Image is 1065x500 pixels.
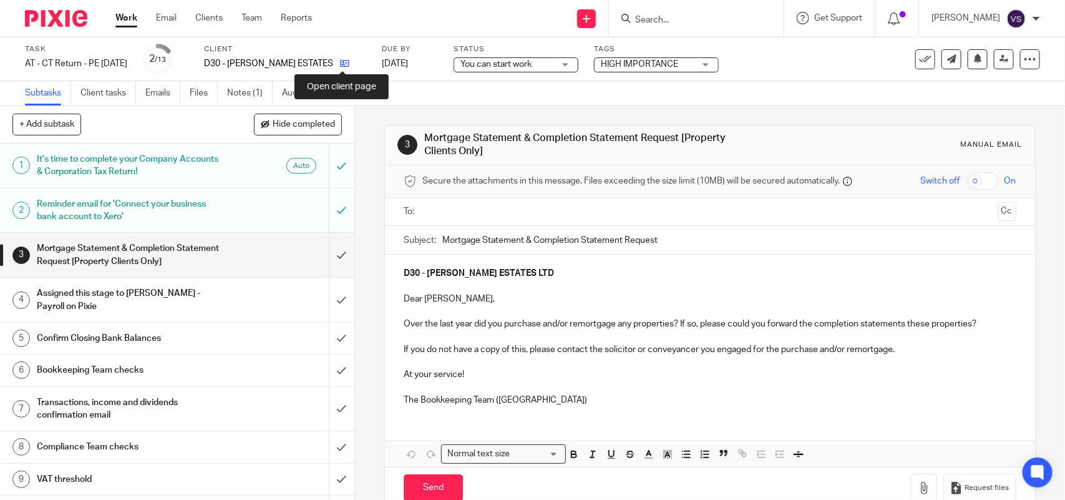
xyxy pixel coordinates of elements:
div: 2 [150,52,167,66]
a: Clients [195,12,223,24]
span: On [1004,175,1016,187]
span: Secure the attachments in this message. Files exceeding the size limit (10MB) will be secured aut... [422,175,840,187]
span: Normal text size [444,448,512,461]
a: Notes (1) [227,81,273,105]
div: Manual email [961,140,1023,150]
a: Work [115,12,137,24]
input: Search [634,15,746,26]
label: Task [25,44,127,54]
h1: VAT threshold [37,470,223,489]
a: Audit logs [282,81,330,105]
p: D30 - [PERSON_NAME] ESTATES LTD [204,57,334,70]
a: Files [190,81,218,105]
p: Dear [PERSON_NAME], [404,293,1016,305]
p: Over the last year did you purchase and/or remortgage any properties? If so, please could you for... [404,318,1016,330]
div: AT - CT Return - PE 31-05-2025 [25,57,127,70]
div: 5 [12,330,30,347]
img: Pixie [25,10,87,27]
div: 6 [12,361,30,379]
a: Client tasks [80,81,136,105]
input: Search for option [513,448,558,461]
p: At your service! [404,368,1016,381]
small: /13 [155,56,167,63]
p: [PERSON_NAME] [931,12,1000,24]
h1: Mortgage Statement & Completion Statement Request [Property Clients Only] [37,239,223,271]
span: [DATE] [382,59,408,68]
div: AT - CT Return - PE [DATE] [25,57,127,70]
h1: Reminder email for 'Connect your business bank account to Xero' [37,195,223,227]
a: Reports [281,12,312,24]
div: 3 [12,247,30,264]
span: HIGH IMPORTANCE [601,60,678,69]
div: 9 [12,471,30,488]
button: Hide completed [254,114,342,135]
h1: Compliance Team checks [37,438,223,456]
h1: Mortgage Statement & Completion Statement Request [Property Clients Only] [424,132,737,159]
div: 7 [12,400,30,418]
div: 1 [12,157,30,174]
a: Emails [145,81,180,105]
label: Status [454,44,578,54]
label: Tags [594,44,719,54]
h1: Confirm Closing Bank Balances [37,329,223,348]
h1: Bookkeeping Team checks [37,361,223,380]
label: To: [404,205,417,218]
div: 3 [397,135,417,155]
span: You can start work [460,60,532,69]
span: Hide completed [273,120,335,130]
img: svg%3E [1006,9,1026,29]
a: Email [156,12,177,24]
button: Cc [998,202,1016,221]
div: 4 [12,292,30,309]
label: Client [204,44,366,54]
div: 8 [12,438,30,456]
strong: D30 - [PERSON_NAME] ESTATES LTD [404,269,554,278]
label: Subject: [404,234,436,247]
button: + Add subtask [12,114,81,135]
p: If you do not have a copy of this, please contact the solicitor or conveyancer you engaged for th... [404,343,1016,356]
div: Search for option [441,444,566,464]
p: The Bookkeeping Team ([GEOGRAPHIC_DATA]) [404,394,1016,406]
h1: Assigned this stage to [PERSON_NAME] - Payroll on Pixie [37,284,223,316]
a: Subtasks [25,81,71,105]
h1: Transactions, income and dividends confirmation email [37,393,223,425]
label: Due by [382,44,438,54]
span: Switch off [921,175,960,187]
span: Get Support [814,14,862,22]
h1: It's time to complete your Company Accounts & Corporation Tax Return! [37,150,223,182]
div: 2 [12,202,30,219]
span: Request files [965,483,1009,493]
div: Auto [286,158,316,174]
a: Team [241,12,262,24]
